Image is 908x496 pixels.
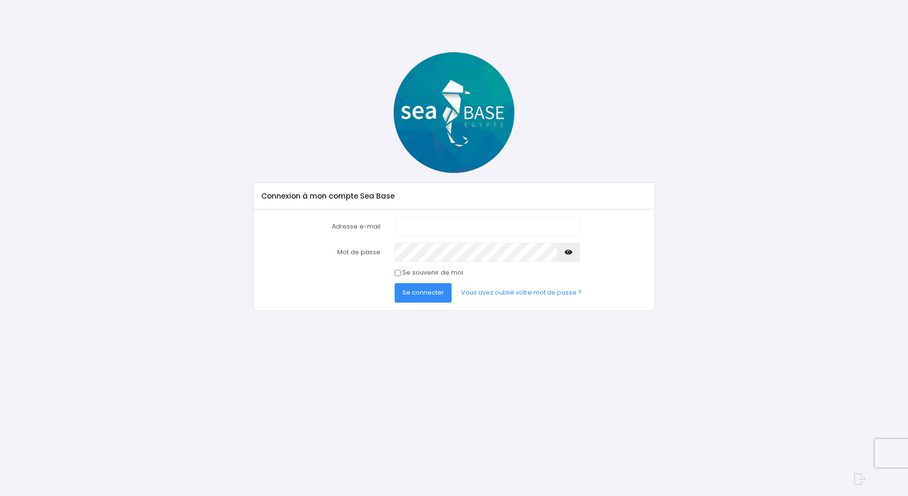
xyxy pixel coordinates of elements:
div: Connexion à mon compte Sea Base [254,183,654,210]
a: Vous avez oublié votre mot de passe ? [454,283,589,302]
button: Se connecter [395,283,452,302]
label: Mot de passe [255,243,388,262]
label: Adresse e-mail [255,217,388,236]
span: Se connecter [402,288,444,297]
label: Se souvenir de moi [402,268,463,277]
